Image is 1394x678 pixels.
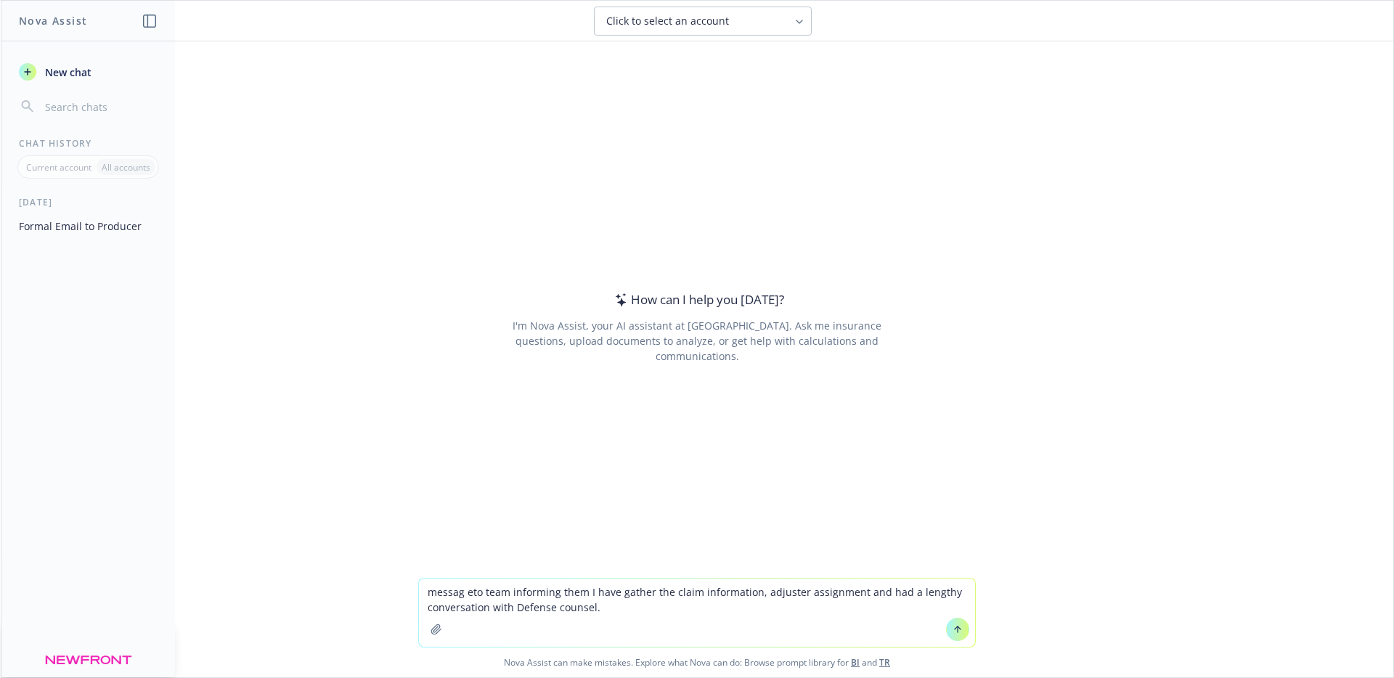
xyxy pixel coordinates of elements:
button: Formal Email to Producer [13,214,163,238]
button: New chat [13,59,163,85]
a: BI [851,656,860,669]
span: New chat [42,65,91,80]
div: [DATE] [1,196,175,208]
div: I'm Nova Assist, your AI assistant at [GEOGRAPHIC_DATA]. Ask me insurance questions, upload docum... [492,318,901,364]
a: TR [879,656,890,669]
p: Current account [26,161,91,173]
span: Nova Assist can make mistakes. Explore what Nova can do: Browse prompt library for and [7,648,1387,677]
p: All accounts [102,161,150,173]
input: Search chats [42,97,158,117]
div: How can I help you [DATE]? [611,290,784,309]
textarea: messag eto team informing them I have gather the claim information, adjuster assignment and had a... [419,579,975,647]
button: Click to select an account [594,7,812,36]
span: Click to select an account [606,14,729,28]
h1: Nova Assist [19,13,87,28]
div: Chat History [1,137,175,150]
